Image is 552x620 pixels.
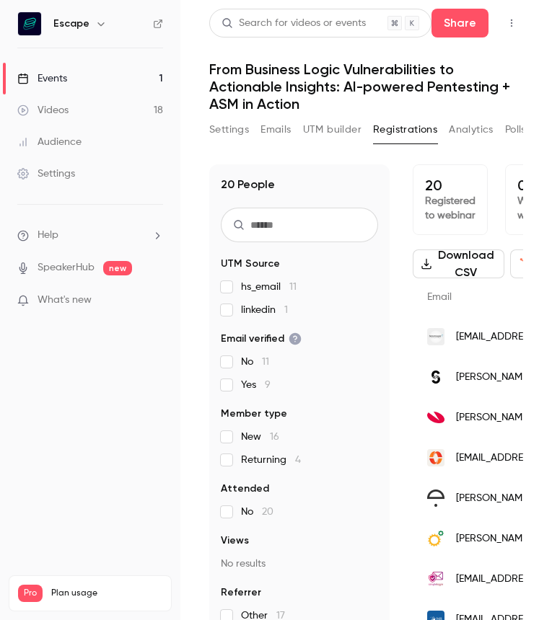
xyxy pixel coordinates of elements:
p: Registered to webinar [425,194,476,223]
span: 1 [284,305,288,315]
span: Attended [221,482,269,496]
span: No [241,355,269,369]
img: sungagefinancial.com [427,530,444,547]
div: Videos [17,103,69,118]
img: visma.com [427,409,444,426]
span: Pro [18,585,43,602]
span: Views [221,533,249,548]
span: UTM Source [221,257,280,271]
span: What's new [38,293,92,308]
span: 4 [295,455,301,465]
div: Audience [17,135,82,149]
button: Settings [209,118,249,141]
button: Polls [505,118,526,141]
span: Yes [241,378,271,392]
button: Share [431,9,489,37]
span: 20 [262,507,273,517]
span: Email verified [221,332,302,346]
h6: Escape [53,17,89,31]
span: linkedin [241,303,288,317]
img: miki.aleeas.com [427,570,444,588]
img: paylocity.com [427,449,444,466]
img: openparachuteschools.com [427,490,444,507]
span: Help [38,228,58,243]
span: No [241,505,273,519]
div: Events [17,71,67,86]
span: 11 [289,282,297,292]
img: schibsted.com [427,368,444,386]
a: SpeakerHub [38,260,95,275]
span: hs_email [241,280,297,294]
span: 16 [270,432,279,442]
button: UTM builder [303,118,362,141]
button: Analytics [449,118,494,141]
span: new [103,261,132,275]
iframe: Noticeable Trigger [146,294,163,307]
button: Download CSV [413,249,504,278]
span: 11 [262,357,269,367]
h1: From Business Logic Vulnerabilities to Actionable Insights: AI-powered Pentesting + ASM in Action [209,61,523,112]
div: Search for videos or events [222,16,366,31]
div: Settings [17,167,75,181]
img: Escape [18,12,41,35]
span: New [241,430,279,444]
span: Referrer [221,585,261,600]
button: Emails [260,118,291,141]
li: help-dropdown-opener [17,228,163,243]
img: securelayer7.net [427,328,444,345]
p: No results [221,557,378,571]
span: 9 [265,380,271,390]
p: 20 [425,177,476,194]
span: Plan usage [51,588,162,599]
span: Returning [241,453,301,467]
span: Member type [221,407,287,421]
h1: 20 People [221,176,275,193]
button: Registrations [373,118,437,141]
span: Email [427,292,452,302]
